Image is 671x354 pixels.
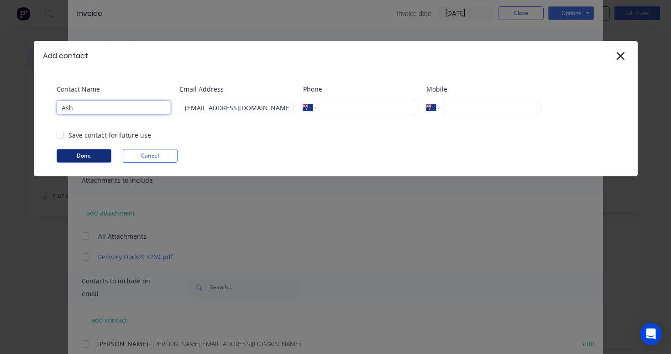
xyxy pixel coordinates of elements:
button: Cancel [123,149,178,163]
label: Phone [303,84,417,94]
div: Save contact for future use [68,130,151,140]
label: Email Address [180,84,294,94]
label: Contact Name [57,84,171,94]
label: Mobile [426,84,540,94]
div: Add contact [43,51,88,62]
button: Done [57,149,111,163]
div: Open Intercom Messenger [640,323,662,345]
